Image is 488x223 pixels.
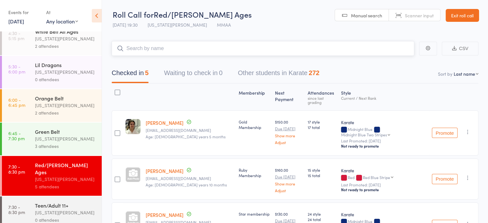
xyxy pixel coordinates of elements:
div: At [46,7,78,18]
span: 24 style [307,211,336,217]
div: Style [338,86,429,107]
input: Search by name [112,41,414,56]
a: [PERSON_NAME] [146,167,184,174]
div: Red [341,175,427,181]
a: Exit roll call [446,9,479,22]
div: Lil Dragons [35,61,96,68]
div: 2 attendees [35,42,96,50]
div: [US_STATE][PERSON_NAME] [35,135,96,142]
button: Other students in Karate272 [238,66,319,83]
label: Sort by [438,71,452,77]
span: 24 total [307,217,336,222]
span: Roll Call for [113,9,154,20]
a: 7:30 -8:30 pmRed/[PERSON_NAME] Ages[US_STATE][PERSON_NAME]5 attendees [2,156,102,196]
div: Karate [341,119,427,125]
a: 6:45 -7:30 pmGreen Belt[US_STATE][PERSON_NAME]3 attendees [2,123,102,155]
div: 5 attendees [35,183,96,190]
span: [DATE] 19:30 [113,21,138,28]
time: 7:30 - 8:30 pm [8,164,25,174]
button: Promote [432,174,458,184]
span: Age: [DEMOGRAPHIC_DATA] years 10 months [146,182,227,187]
time: 6:45 - 7:30 pm [8,131,25,141]
button: Waiting to check in0 [164,66,222,83]
div: Gold Membership [239,119,270,130]
small: Last Promoted: [DATE] [341,183,427,187]
span: Red/[PERSON_NAME] Ages [154,9,252,20]
a: 6:00 -6:45 pmOrange Belt[US_STATE][PERSON_NAME]2 attendees [2,89,102,122]
div: $160.00 [275,167,303,193]
a: [PERSON_NAME] [146,211,184,218]
span: 15 total [307,173,336,178]
a: [DATE] [8,18,24,25]
div: since last grading [307,96,336,104]
span: Scanner input [405,12,434,19]
span: 17 total [307,124,336,130]
span: 15 style [307,167,336,173]
div: 272 [309,69,319,76]
time: 5:30 - 6:00 pm [8,64,25,74]
div: Karate [341,167,427,174]
div: 5 [145,69,149,76]
div: 0 [219,69,222,76]
span: Manual search [351,12,382,19]
div: White Belt All Ages [35,28,96,35]
small: Last Promoted: [DATE] [341,139,427,143]
div: Orange Belt [35,95,96,102]
div: Last name [454,71,475,77]
small: Tasp86@hotmail.com [146,176,234,181]
div: Red Blue Stripe [363,175,390,179]
time: 6:00 - 6:45 pm [8,97,25,107]
a: Show more [275,133,303,138]
div: [US_STATE][PERSON_NAME] [35,209,96,216]
div: [US_STATE][PERSON_NAME] [35,176,96,183]
div: Midnight Blue Two Stripes [341,133,387,137]
div: Next Payment [272,86,305,107]
small: Due [DATE] [275,175,303,179]
div: 0 attendees [35,76,96,83]
img: image1631901751.png [125,119,141,134]
div: Star membership [239,211,270,217]
a: [PERSON_NAME] [146,119,184,126]
small: Due [DATE] [275,126,303,131]
div: Events for [8,7,40,18]
span: 17 style [307,119,336,124]
div: Green Belt [35,128,96,135]
div: Ruby Membership [239,167,270,178]
div: Atten­dances [305,86,338,107]
div: Red/[PERSON_NAME] Ages [35,161,96,176]
div: Midnight Blue [341,127,427,137]
span: MMAA [217,21,231,28]
a: Adjust [275,188,303,193]
small: Due [DATE] [275,219,303,223]
span: [US_STATE][PERSON_NAME] [148,21,207,28]
small: Dawn7stuff@gmail.com [146,128,234,133]
a: 4:30 -5:15 pmWhite Belt All Ages[US_STATE][PERSON_NAME]2 attendees [2,22,102,55]
div: 2 attendees [35,109,96,116]
div: Teen/Adult 11+ [35,202,96,209]
div: Any location [46,18,78,25]
div: [US_STATE][PERSON_NAME] [35,35,96,42]
time: 4:30 - 5:15 pm [8,30,24,41]
div: Not ready to promote [341,187,427,192]
time: 7:30 - 8:30 pm [8,204,25,215]
div: $150.00 [275,119,303,144]
div: [US_STATE][PERSON_NAME] [35,68,96,76]
div: Karate [341,211,427,218]
div: Current / Next Rank [341,96,427,100]
button: Checked in5 [112,66,149,83]
span: Age: [DEMOGRAPHIC_DATA] years 5 months [146,134,226,139]
a: Show more [275,182,303,186]
div: 3 attendees [35,142,96,150]
div: Not ready to promote [341,143,427,149]
div: [US_STATE][PERSON_NAME] [35,102,96,109]
div: Membership [236,86,272,107]
button: CSV [442,42,478,56]
a: 5:30 -6:00 pmLil Dragons[US_STATE][PERSON_NAME]0 attendees [2,56,102,89]
a: Adjust [275,140,303,144]
button: Promote [432,128,458,138]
